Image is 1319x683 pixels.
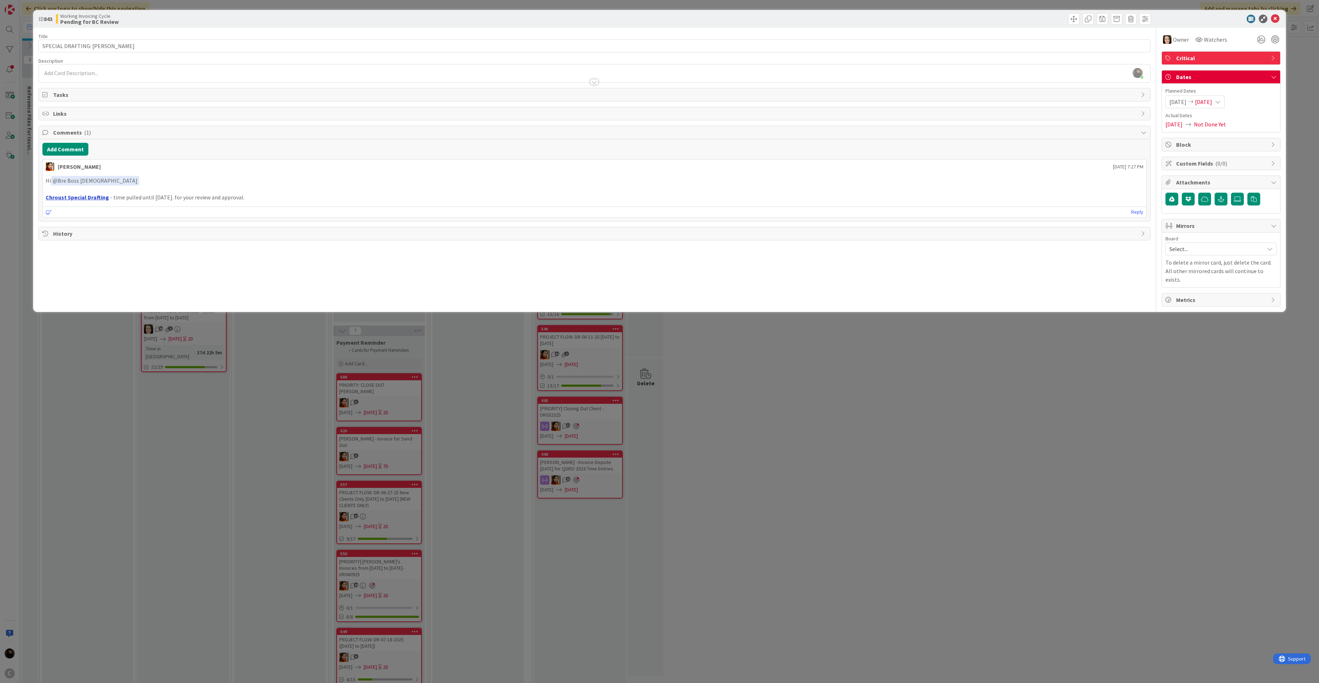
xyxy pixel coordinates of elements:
span: Owner [1173,35,1189,44]
span: Tasks [53,90,1138,99]
p: To delete a mirror card, just delete the card. All other mirrored cards will continue to exists. [1165,258,1277,284]
b: 843 [44,15,52,22]
span: Working Invoicing Cycle [60,13,119,19]
span: ( 0/0 ) [1215,160,1227,167]
span: Links [53,109,1138,118]
a: Reply [1131,208,1143,217]
span: Support [15,1,32,10]
span: [DATE] [1169,98,1186,106]
span: @ [53,177,58,184]
span: [DATE] [1195,98,1212,106]
b: Pending for BC Review [60,19,119,25]
span: History [53,229,1138,238]
span: Mirrors [1176,221,1267,230]
img: PM [46,162,54,171]
span: Description [38,58,63,64]
span: Select... [1169,244,1261,254]
span: Attachments [1176,178,1267,187]
span: Actual Dates [1165,112,1277,119]
p: Hi [46,176,1144,186]
span: [DATE] [1165,120,1183,129]
span: Bre Boss [DEMOGRAPHIC_DATA] [53,177,138,184]
span: Custom Fields [1176,159,1267,168]
a: Chroust Special Drafting [46,194,109,201]
div: [PERSON_NAME] [58,162,101,171]
span: Not Done Yet [1194,120,1226,129]
span: Metrics [1176,296,1267,304]
input: type card name here... [38,40,1151,52]
span: [DATE] 7:27 PM [1113,163,1143,171]
p: - time pulled until [DATE]. for your review and approval. [46,193,1144,202]
span: Dates [1176,73,1267,81]
span: Critical [1176,54,1267,62]
img: xZDIgFEXJ2bLOewZ7ObDEULuHMaA3y1N.PNG [1133,68,1143,78]
span: Board [1165,236,1178,241]
span: ( 1 ) [84,129,91,136]
label: Title [38,33,48,40]
span: Comments [53,128,1138,137]
button: Add Comment [42,143,88,156]
span: ID [38,15,52,23]
img: BL [1163,35,1171,44]
span: Watchers [1204,35,1227,44]
span: Block [1176,140,1267,149]
span: Planned Dates [1165,87,1277,95]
